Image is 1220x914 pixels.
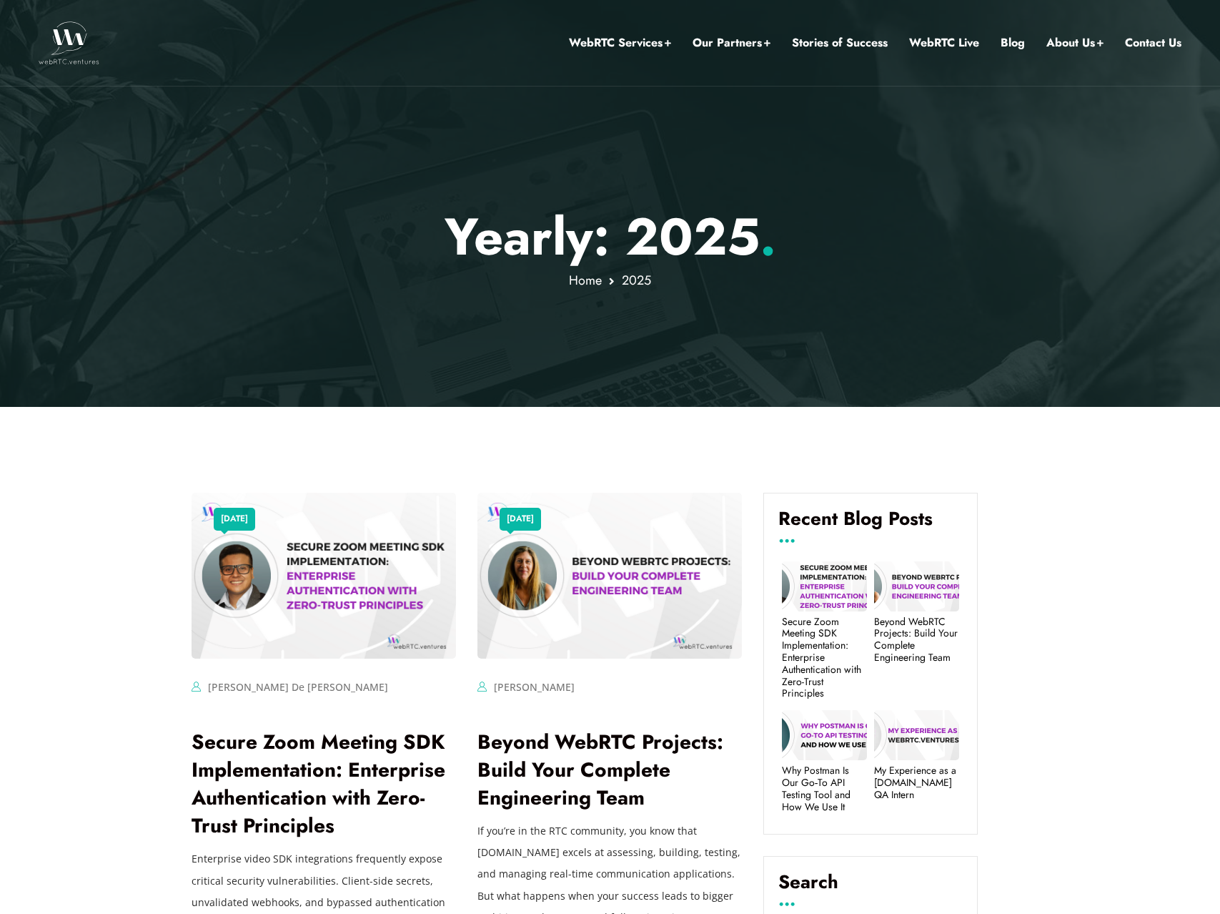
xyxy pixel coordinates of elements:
a: Beyond WebRTC Projects: Build Your Complete Engineering Team [477,727,723,812]
a: Blog [1001,34,1025,52]
a: Why Postman Is Our Go‑To API Testing Tool and How We Use It [782,765,867,812]
a: Stories of Success [792,34,888,52]
a: WebRTC Live [909,34,979,52]
span: . [760,200,776,274]
a: Home [569,271,602,290]
p: Yearly: 2025 [192,206,1028,267]
a: Contact Us [1125,34,1181,52]
a: Beyond WebRTC Projects: Build Your Complete Engineering Team [874,616,959,664]
h4: Recent Blog Posts [778,508,963,541]
a: [PERSON_NAME] de [PERSON_NAME] [208,680,388,694]
a: About Us [1046,34,1104,52]
a: WebRTC Services [569,34,671,52]
a: [DATE] [507,510,534,529]
label: Search [778,871,963,904]
a: [DATE] [221,510,248,529]
a: Secure Zoom Meeting SDK Implementation: Enterprise Authentication with Zero-Trust Principles [782,616,867,700]
a: [PERSON_NAME] [494,680,575,694]
img: WebRTC.ventures [39,21,99,64]
a: Our Partners [693,34,770,52]
a: Secure Zoom Meeting SDK Implementation: Enterprise Authentication with Zero-Trust Principles [192,727,445,841]
span: 2025 [622,271,651,290]
a: My Experience as a [DOMAIN_NAME] QA Intern [874,765,959,800]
